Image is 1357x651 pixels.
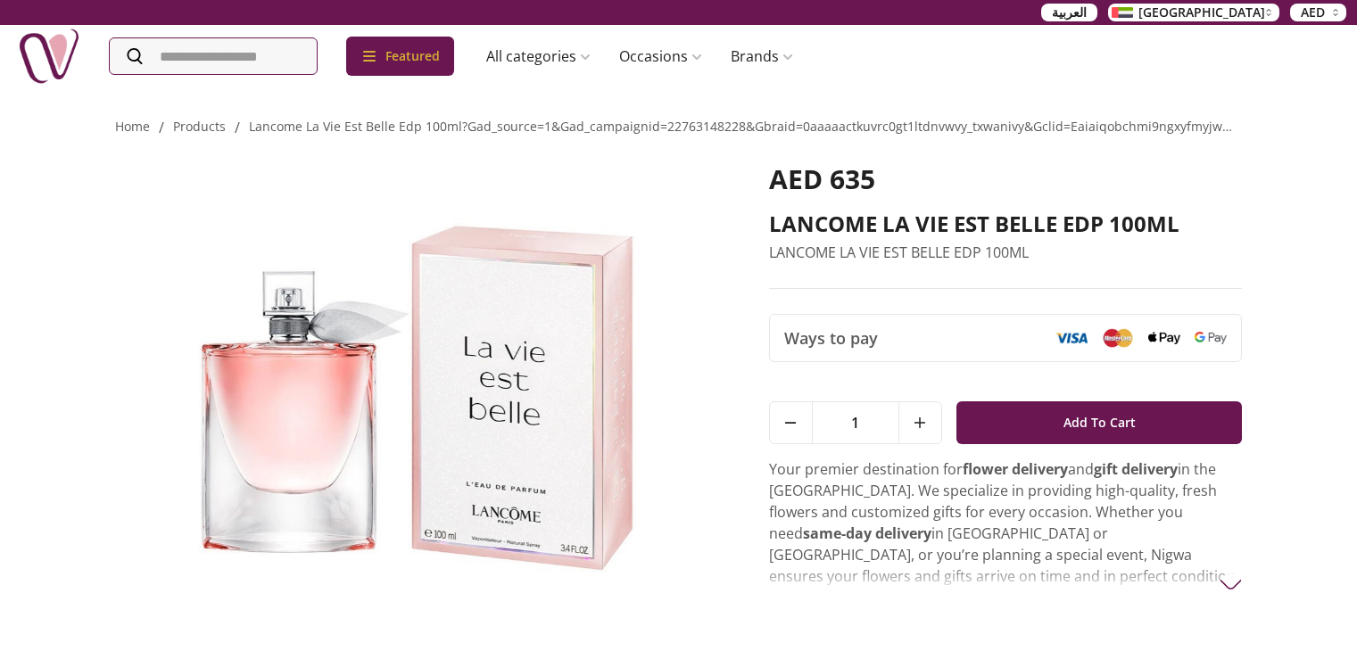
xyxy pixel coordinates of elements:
[605,38,716,74] a: Occasions
[472,38,605,74] a: All categories
[956,401,1243,444] button: Add To Cart
[346,37,454,76] div: Featured
[769,242,1243,263] p: LANCOME LA VIE EST BELLE EDP 100ML
[716,38,807,74] a: Brands
[1108,4,1279,21] button: [GEOGRAPHIC_DATA]
[159,117,164,138] li: /
[813,402,898,443] span: 1
[1220,573,1242,596] img: arrow
[1195,332,1227,344] img: Google Pay
[110,38,317,74] input: Search
[1063,407,1136,439] span: Add To Cart
[1052,4,1087,21] span: العربية
[1138,4,1265,21] span: [GEOGRAPHIC_DATA]
[115,163,719,617] img: LANCOME LA VIE EST BELLE EDP 100ML
[784,325,878,350] span: Ways to pay
[803,523,931,543] strong: same-day delivery
[1102,328,1134,347] img: Mastercard
[1055,332,1088,344] img: Visa
[1301,4,1325,21] span: AED
[769,210,1243,238] h2: LANCOME LA VIE EST BELLE EDP 100ML
[235,117,240,138] li: /
[769,161,875,197] span: AED 635
[173,118,226,135] a: products
[963,459,1068,479] strong: flower delivery
[115,118,150,135] a: Home
[1112,7,1133,18] img: Arabic_dztd3n.png
[1290,4,1346,21] button: AED
[18,25,80,87] img: Nigwa-uae-gifts
[1094,459,1178,479] strong: gift delivery
[1148,332,1180,345] img: Apple Pay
